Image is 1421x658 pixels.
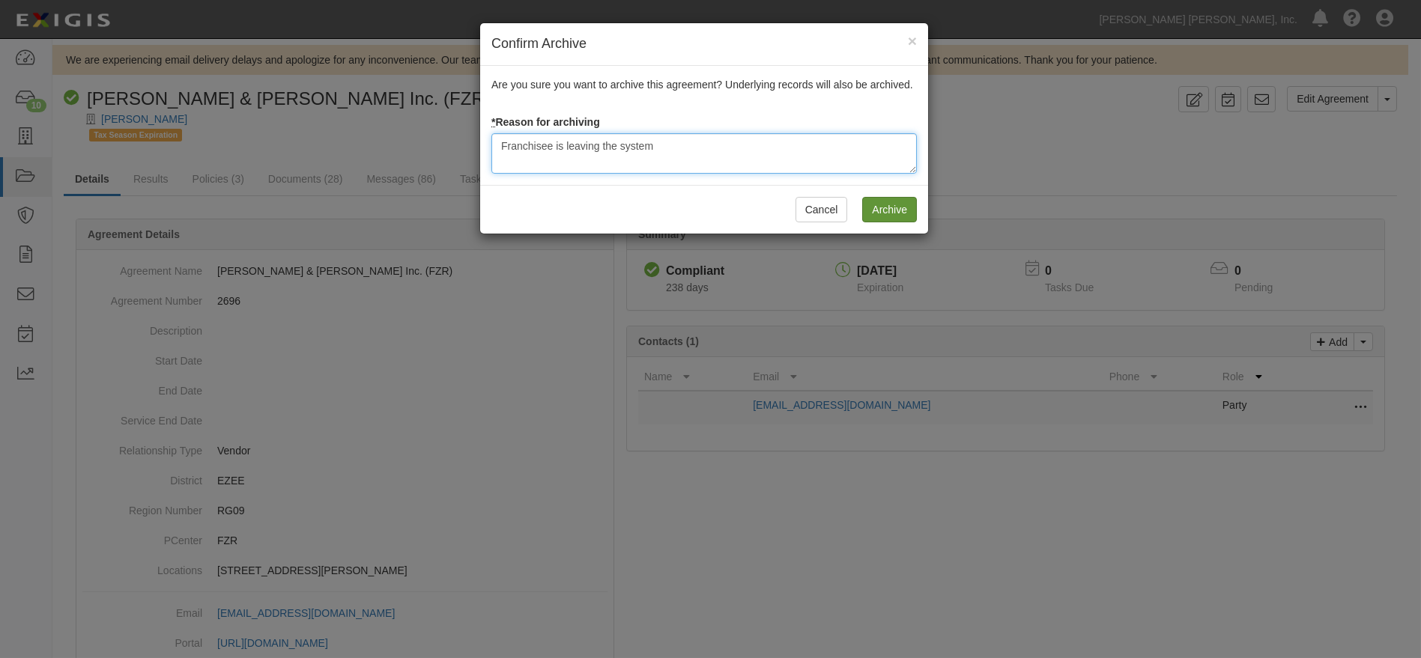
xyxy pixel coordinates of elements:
h4: Confirm Archive [491,34,917,54]
div: Are you sure you want to archive this agreement? Underlying records will also be archived. [480,66,928,185]
span: × [908,32,917,49]
button: Cancel [796,197,848,222]
abbr: required [491,116,495,128]
input: Archive [862,197,917,222]
label: Reason for archiving [491,115,600,130]
button: Close [908,33,917,49]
